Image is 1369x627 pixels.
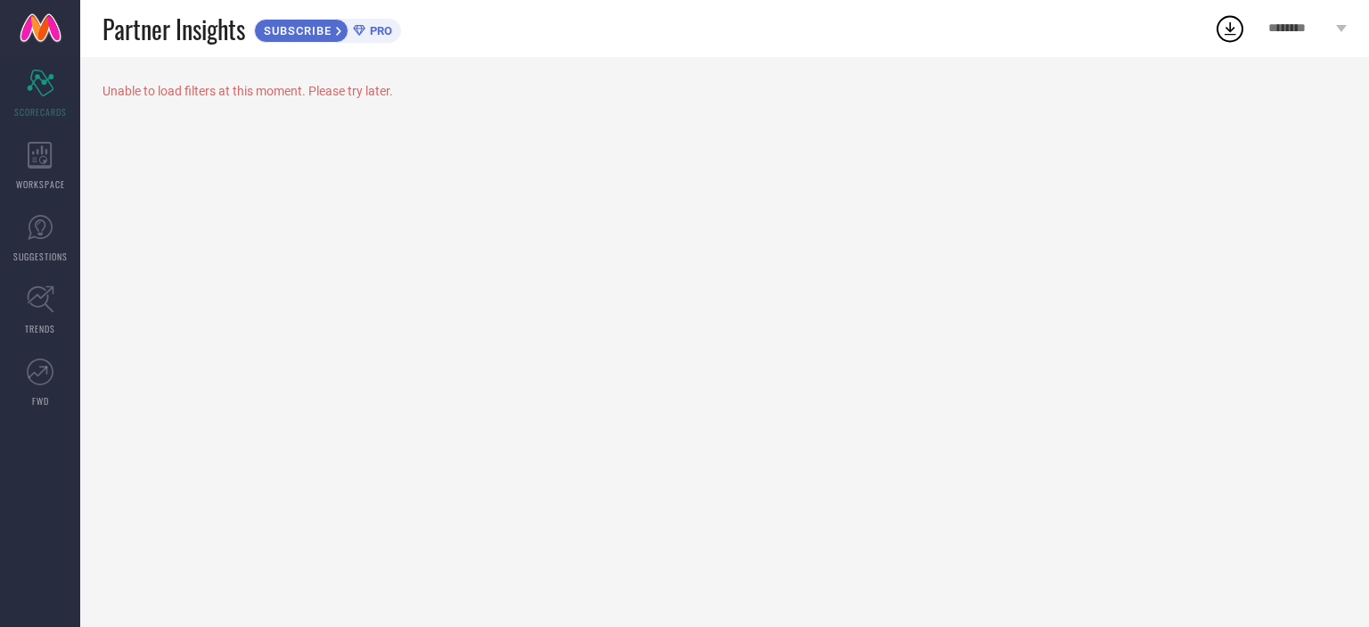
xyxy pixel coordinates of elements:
[13,250,68,263] span: SUGGESTIONS
[1214,12,1246,45] div: Open download list
[16,177,65,191] span: WORKSPACE
[102,84,1347,98] div: Unable to load filters at this moment. Please try later.
[25,322,55,335] span: TRENDS
[32,394,49,408] span: FWD
[255,24,336,37] span: SUBSCRIBE
[365,24,392,37] span: PRO
[102,11,245,47] span: Partner Insights
[254,14,401,43] a: SUBSCRIBEPRO
[14,105,67,119] span: SCORECARDS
